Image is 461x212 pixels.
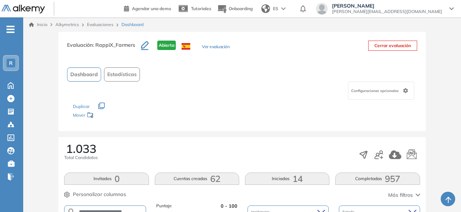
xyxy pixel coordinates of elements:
a: Agendar una demo [124,4,171,12]
button: Cuentas creadas62 [155,172,239,185]
span: Duplicar [73,104,90,109]
span: R [9,60,13,66]
span: [PERSON_NAME][EMAIL_ADDRESS][DOMAIN_NAME] [332,9,442,14]
button: Personalizar columnas [64,191,126,198]
button: Estadísticas [104,67,140,82]
button: Onboarding [217,1,253,17]
span: Dashboard [121,21,144,28]
button: Dashboard [67,67,101,82]
button: Más filtros [388,191,420,199]
div: Mover [73,109,145,122]
img: arrow [281,7,286,10]
span: Más filtros [388,191,413,199]
img: Logo [1,5,45,14]
div: Configuraciones opcionales [348,82,414,100]
a: Inicio [29,21,47,28]
button: Ver evaluación [202,43,229,51]
button: Completadas957 [335,172,420,185]
img: world [261,4,270,13]
button: Iniciadas14 [245,172,329,185]
a: Evaluaciones [87,22,113,27]
span: 1.033 [66,143,96,154]
span: [PERSON_NAME] [332,3,442,9]
span: Alkymetrics [55,22,79,27]
span: Estadísticas [107,71,137,78]
button: Invitados0 [64,172,149,185]
span: Onboarding [229,6,253,11]
span: Abierta [157,41,176,50]
img: ESP [182,43,190,50]
span: ES [273,5,278,12]
span: Tutoriales [191,6,211,11]
span: Personalizar columnas [73,191,126,198]
button: Cerrar evaluación [368,41,417,51]
span: Total Candidatos [64,154,98,161]
span: Configuraciones opcionales [351,88,400,93]
span: Dashboard [70,71,98,78]
i: - [7,29,14,30]
span: 0 - 100 [221,203,237,209]
span: : RappiX_Farmers [93,42,135,48]
span: Puntaje [156,203,172,209]
span: Agendar una demo [132,6,171,11]
h3: Evaluación [67,41,141,56]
